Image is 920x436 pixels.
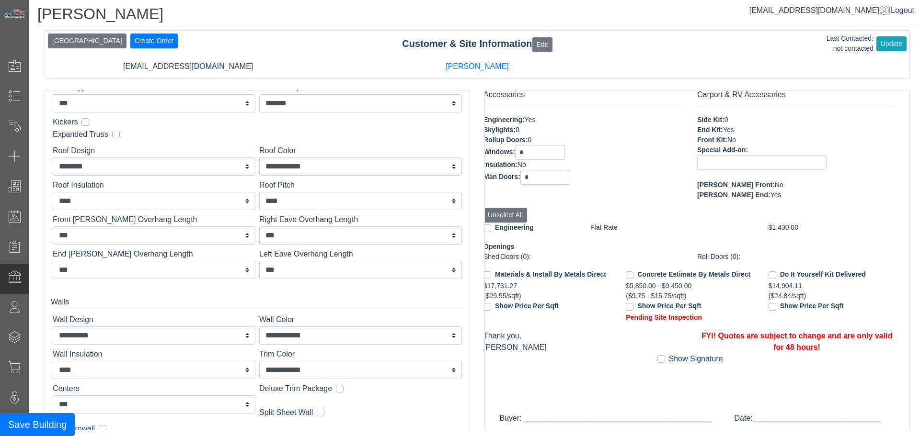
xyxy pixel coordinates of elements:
[483,148,515,156] span: Windows:
[727,136,736,144] span: No
[723,126,734,134] span: Yes
[749,6,889,14] a: [EMAIL_ADDRESS][DOMAIN_NAME]
[37,5,917,26] h1: [PERSON_NAME]
[44,61,333,72] div: [EMAIL_ADDRESS][DOMAIN_NAME]
[697,136,727,144] span: Front Kit:
[525,116,536,123] span: Yes
[769,301,897,313] div: Show Price Per Sqft
[483,291,611,313] div: ($29.55/sqft)
[483,301,611,313] div: Show Price Per Sqft
[724,116,728,123] span: 0
[532,37,552,52] button: Edit
[483,136,528,144] span: Rollup Doors:
[53,348,255,360] label: Wall Insulation
[259,407,313,418] label: Split Sheet Wall
[53,314,255,325] label: Wall Design
[626,281,754,301] div: $5,850.00 - $9,450.00
[53,129,108,140] label: Expanded Truss
[483,208,527,223] button: Unselect All
[626,313,754,323] div: Pending Site Inspection
[45,36,909,52] div: Customer & Site Information
[259,179,462,191] label: Roof Pitch
[775,181,783,189] span: No
[749,5,914,16] div: |
[697,181,775,189] span: [PERSON_NAME] Front:
[51,296,464,308] div: Walls
[697,330,897,353] div: FYI! Quotes are subject to change and are only valid for 48 hours!
[770,191,781,199] span: Yes
[259,214,462,225] label: Right Eave Overhang Length
[483,252,683,262] div: Shed Doors (0):
[130,34,178,48] button: Create Order
[53,383,255,394] label: Centers
[53,145,255,157] label: Roof Design
[53,179,255,191] label: Roof Insulation
[259,314,462,325] label: Wall Color
[528,136,532,144] span: 0
[483,90,683,99] h6: Accessories
[583,223,761,234] div: Flat Rate
[517,161,526,168] span: No
[259,248,462,260] label: Left Eave Overhang Length
[446,62,509,70] a: [PERSON_NAME]
[483,116,525,123] span: Engineering:
[53,116,78,128] label: Kickers
[259,348,462,360] label: Trim Color
[483,281,611,291] div: $17,731.27
[669,353,723,365] label: Show Signature
[697,126,723,134] span: End Kit:
[769,269,897,281] div: Do It Yourself Kit Delivered
[876,36,907,51] button: Update
[697,191,770,199] span: [PERSON_NAME] End:
[769,291,897,301] div: ($24.84/sqft)
[483,269,611,281] div: Materials & Install By Metals Direct
[891,6,914,14] span: Logout
[626,269,754,281] div: Concrete Estimate By Metals Direct
[735,414,881,422] span: Date:______________________________
[483,330,683,353] div: Thank you, [PERSON_NAME]
[259,145,462,157] label: Roof Color
[259,383,332,394] label: Deluxe Trim Package
[626,291,754,301] div: ($9.75 - $15.75/sqft)
[761,223,868,234] div: $1,430.00
[697,252,897,262] div: Roll Doors (0):
[53,248,255,260] label: End [PERSON_NAME] Overhang Length
[483,242,897,252] div: Openings
[3,9,27,19] img: Metals Direct Inc Logo
[483,126,516,134] span: Skylights:
[53,214,255,225] label: Front [PERSON_NAME] Overhang Length
[516,126,519,134] span: 0
[499,414,711,422] span: Buyer: ____________________________________________
[483,173,520,180] span: Man Doors:
[697,146,748,154] span: Special Add-on:
[483,161,517,168] span: Insulation:
[697,116,724,123] span: Side Kit:
[48,34,126,48] button: [GEOGRAPHIC_DATA]
[626,301,754,313] div: Show Price Per Sqft
[827,34,874,54] div: Last Contacted: not contacted
[476,223,583,234] div: Engineering
[769,281,897,291] div: $14,904.11
[697,90,897,99] h6: Carport & RV Accessories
